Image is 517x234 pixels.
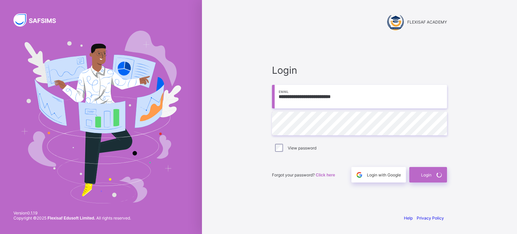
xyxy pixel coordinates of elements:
[316,173,335,177] span: Click here
[272,64,447,76] span: Login
[316,172,335,177] a: Click here
[13,215,131,221] span: Copyright © 2025 All rights reserved.
[13,210,131,215] span: Version 0.1.19
[13,13,64,27] img: SAFSIMS Logo
[272,172,335,177] span: Forgot your password?
[417,215,444,221] a: Privacy Policy
[47,216,95,221] strong: Flexisaf Edusoft Limited.
[367,172,401,177] span: Login with Google
[404,215,413,221] a: Help
[21,31,181,203] img: Hero Image
[355,171,363,179] img: google.396cfc9801f0270233282035f929180a.svg
[288,145,316,151] label: View password
[407,20,447,25] span: FLEXISAF ACADEMY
